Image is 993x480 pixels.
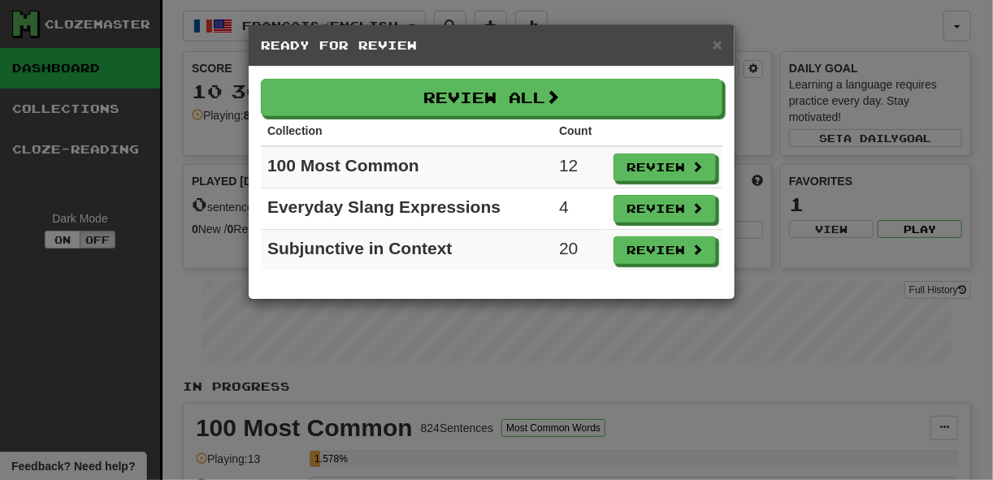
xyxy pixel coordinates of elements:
td: Subjunctive in Context [261,230,553,271]
th: Count [553,116,607,146]
h5: Ready for Review [261,37,722,54]
td: Everyday Slang Expressions [261,188,553,230]
th: Collection [261,116,553,146]
button: Review [614,154,716,181]
td: 100 Most Common [261,146,553,188]
span: × [713,35,722,54]
button: Review All [261,79,722,116]
button: Review [614,236,716,264]
td: 20 [553,230,607,271]
button: Review [614,195,716,223]
td: 12 [553,146,607,188]
td: 4 [553,188,607,230]
button: Close [713,36,722,53]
